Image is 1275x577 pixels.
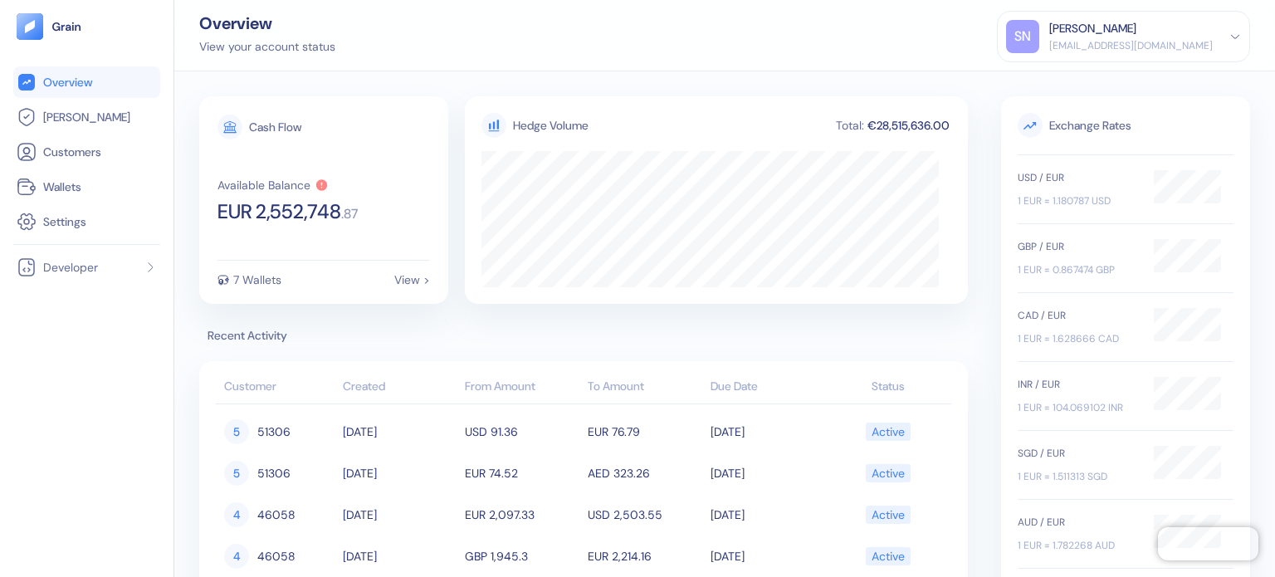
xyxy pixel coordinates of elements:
div: Cash Flow [249,121,301,133]
div: Active [872,501,905,529]
td: GBP 1,945.3 [461,535,584,577]
span: [PERSON_NAME] [43,109,130,125]
div: 1 EUR = 1.782268 AUD [1018,538,1137,553]
span: 51306 [257,459,291,487]
td: USD 91.36 [461,411,584,452]
div: 7 Wallets [233,274,281,286]
th: To Amount [584,371,706,404]
span: 46058 [257,501,296,529]
th: From Amount [461,371,584,404]
span: Wallets [43,178,81,195]
td: [DATE] [339,494,462,535]
div: 1 EUR = 0.867474 GBP [1018,262,1137,277]
div: [PERSON_NAME] [1049,20,1136,37]
div: CAD / EUR [1018,308,1137,323]
td: EUR 76.79 [584,411,706,452]
th: Due Date [706,371,829,404]
div: 4 [224,502,249,527]
div: AUD / EUR [1018,515,1137,530]
div: 4 [224,544,249,569]
span: Settings [43,213,86,230]
div: [EMAIL_ADDRESS][DOMAIN_NAME] [1049,38,1213,53]
div: 5 [224,461,249,486]
div: 1 EUR = 1.511313 SGD [1018,469,1137,484]
span: Overview [43,74,92,90]
div: SGD / EUR [1018,446,1137,461]
div: USD / EUR [1018,170,1137,185]
td: EUR 2,097.33 [461,494,584,535]
div: Total: [834,120,866,131]
a: Customers [17,142,157,162]
div: GBP / EUR [1018,239,1137,254]
th: Created [339,371,462,404]
td: [DATE] [706,494,829,535]
td: [DATE] [339,411,462,452]
img: logo [51,21,82,32]
span: Exchange Rates [1018,113,1233,138]
a: Overview [17,72,157,92]
th: Customer [216,371,339,404]
div: Overview [199,15,335,32]
div: 1 EUR = 104.069102 INR [1018,400,1137,415]
div: 5 [224,419,249,444]
div: 1 EUR = 1.180787 USD [1018,193,1137,208]
div: View your account status [199,38,335,56]
div: View > [394,274,430,286]
td: EUR 74.52 [461,452,584,494]
span: Recent Activity [199,327,968,345]
td: [DATE] [339,452,462,494]
td: EUR 2,214.16 [584,535,706,577]
td: USD 2,503.55 [584,494,706,535]
div: Available Balance [217,179,310,191]
td: [DATE] [339,535,462,577]
span: 51306 [257,418,291,446]
span: Developer [43,259,98,276]
div: Status [833,378,943,395]
iframe: Chatra live chat [1158,527,1258,560]
div: 1 EUR = 1.628666 CAD [1018,331,1137,346]
a: Wallets [17,177,157,197]
td: [DATE] [706,411,829,452]
span: Customers [43,144,101,160]
div: SN [1006,20,1039,53]
a: [PERSON_NAME] [17,107,157,127]
div: €28,515,636.00 [866,120,951,131]
td: AED 323.26 [584,452,706,494]
img: logo-tablet-V2.svg [17,13,43,40]
td: [DATE] [706,452,829,494]
a: Settings [17,212,157,232]
span: 46058 [257,542,296,570]
td: [DATE] [706,535,829,577]
button: Available Balance [217,178,329,192]
div: Active [872,542,905,570]
div: Hedge Volume [513,117,589,134]
span: . 87 [341,208,358,221]
div: Active [872,418,905,446]
span: EUR 2,552,748 [217,202,341,222]
div: INR / EUR [1018,377,1137,392]
div: Active [872,459,905,487]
